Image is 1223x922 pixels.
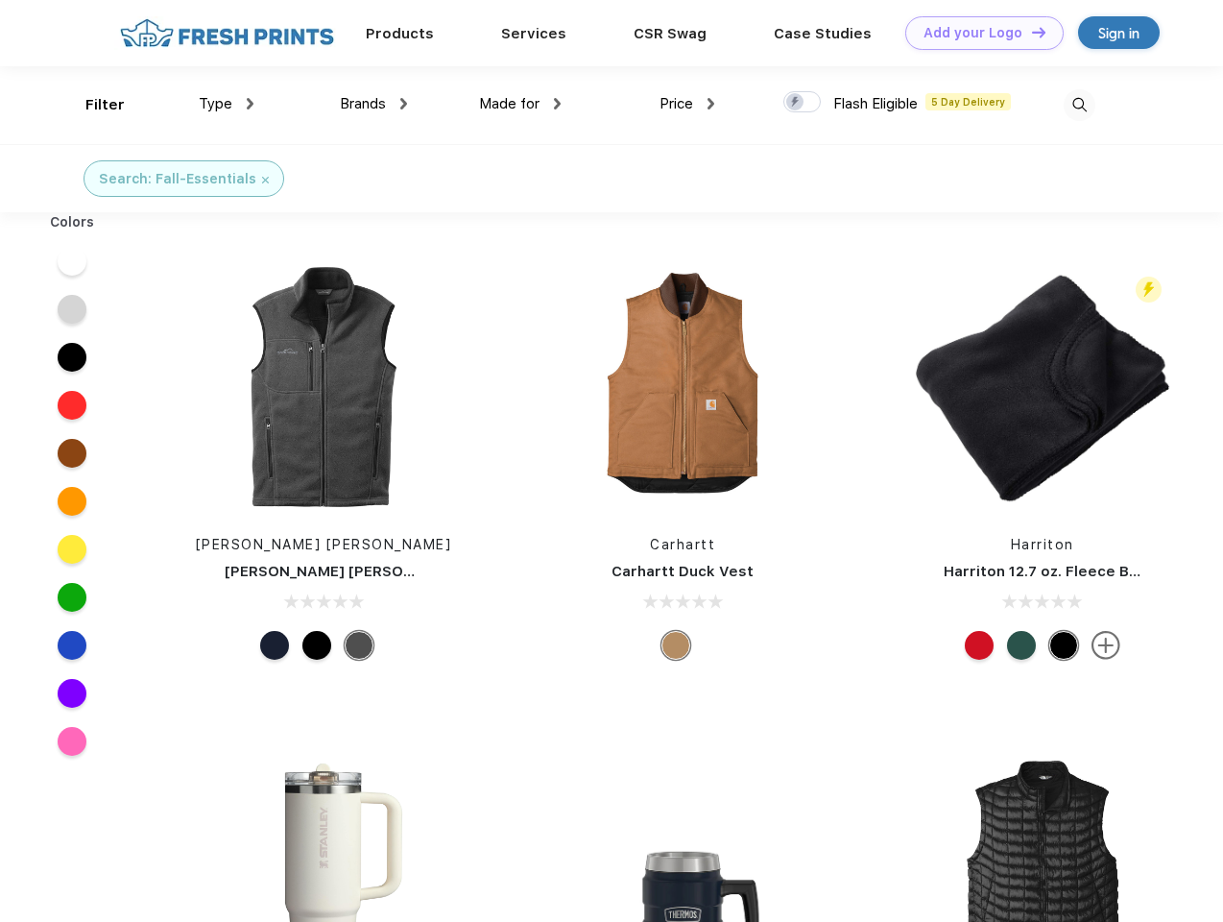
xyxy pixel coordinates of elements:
[925,93,1011,110] span: 5 Day Delivery
[923,25,1022,41] div: Add your Logo
[85,94,125,116] div: Filter
[262,177,269,183] img: filter_cancel.svg
[915,260,1170,516] img: func=resize&h=266
[650,537,715,552] a: Carhartt
[554,98,561,109] img: dropdown.png
[400,98,407,109] img: dropdown.png
[965,631,994,660] div: Red
[555,260,810,516] img: func=resize&h=266
[1049,631,1078,660] div: Black
[199,95,232,112] span: Type
[345,631,373,660] div: Grey Steel
[340,95,386,112] span: Brands
[247,98,253,109] img: dropdown.png
[1032,27,1045,37] img: DT
[1007,631,1036,660] div: Hunter
[225,563,561,580] a: [PERSON_NAME] [PERSON_NAME] Fleece Vest
[1078,16,1160,49] a: Sign in
[1091,631,1120,660] img: more.svg
[260,631,289,660] div: River Blue Navy
[611,563,754,580] a: Carhartt Duck Vest
[944,563,1175,580] a: Harriton 12.7 oz. Fleece Blanket
[1098,22,1139,44] div: Sign in
[302,631,331,660] div: Black
[833,95,918,112] span: Flash Eligible
[1136,277,1162,303] img: flash_active_toggle.svg
[659,95,693,112] span: Price
[1064,89,1095,121] img: desktop_search.svg
[661,631,690,660] div: Carhartt Brown
[366,25,434,42] a: Products
[114,16,340,50] img: fo%20logo%202.webp
[36,212,109,232] div: Colors
[196,537,452,552] a: [PERSON_NAME] [PERSON_NAME]
[479,95,540,112] span: Made for
[99,169,256,189] div: Search: Fall-Essentials
[196,260,451,516] img: func=resize&h=266
[707,98,714,109] img: dropdown.png
[1011,537,1074,552] a: Harriton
